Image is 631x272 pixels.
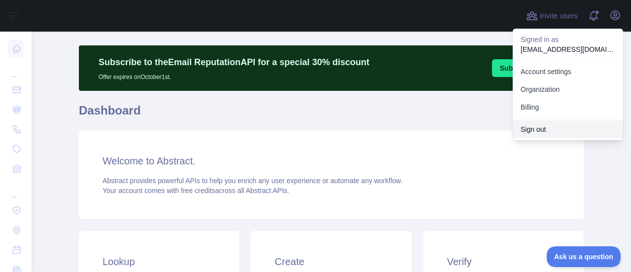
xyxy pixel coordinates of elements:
[8,180,24,199] div: ...
[513,98,623,116] button: Billing
[103,154,560,168] h3: Welcome to Abstract.
[547,246,621,267] iframe: Toggle Customer Support
[492,59,566,77] button: Subscribe [DATE]
[99,55,369,69] p: Subscribe to the Email Reputation API for a special 30 % discount
[181,187,215,194] span: free credits
[8,59,24,79] div: ...
[99,69,369,81] p: Offer expires on October 1st.
[521,44,615,54] p: [EMAIL_ADDRESS][DOMAIN_NAME]
[521,35,615,44] p: Signed in as
[79,103,584,126] h1: Dashboard
[513,80,623,98] a: Organization
[103,177,403,185] span: Abstract provides powerful APIs to help you enrich any user experience or automate any workflow.
[513,120,623,138] button: Sign out
[513,63,623,80] a: Account settings
[524,8,580,24] button: Invite users
[103,255,215,269] h3: Lookup
[447,255,560,269] h3: Verify
[103,187,289,194] span: Your account comes with across all Abstract APIs.
[275,255,387,269] h3: Create
[540,10,578,22] span: Invite users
